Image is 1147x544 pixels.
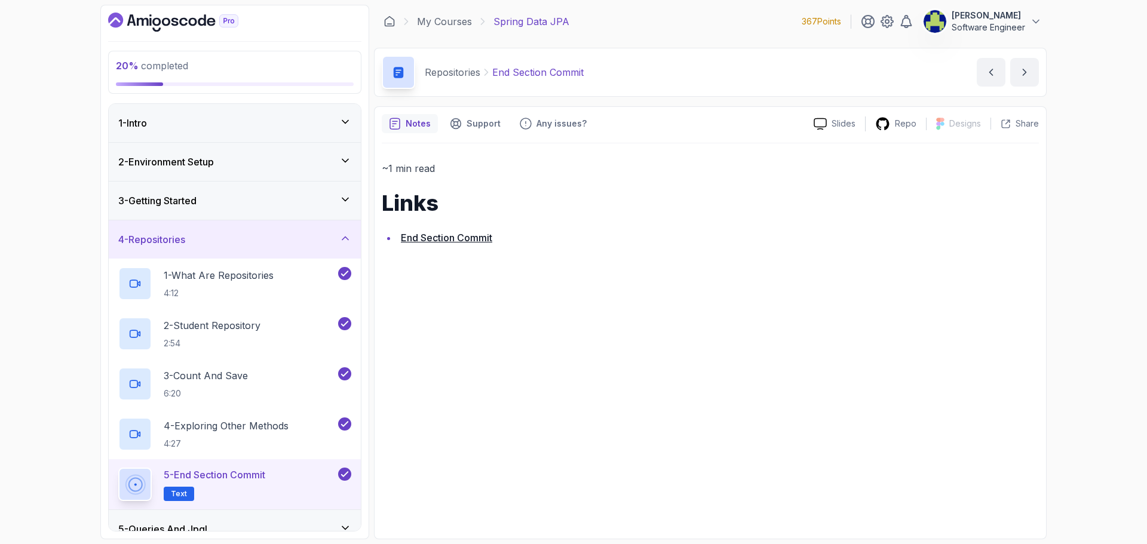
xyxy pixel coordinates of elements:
[164,287,274,299] p: 4:12
[164,268,274,282] p: 1 - What Are Repositories
[977,58,1005,87] button: previous content
[417,14,472,29] a: My Courses
[467,118,501,130] p: Support
[164,438,289,450] p: 4:27
[118,116,147,130] h3: 1 - Intro
[832,118,855,130] p: Slides
[1016,118,1039,130] p: Share
[1010,58,1039,87] button: next content
[118,522,207,536] h3: 5 - Queries And Jpql
[164,468,265,482] p: 5 - End Section Commit
[164,318,260,333] p: 2 - Student Repository
[382,191,1039,215] h1: Links
[492,65,584,79] p: End Section Commit
[804,118,865,130] a: Slides
[924,10,946,33] img: user profile image
[443,114,508,133] button: Support button
[895,118,916,130] p: Repo
[109,143,361,181] button: 2-Environment Setup
[990,118,1039,130] button: Share
[384,16,395,27] a: Dashboard
[109,220,361,259] button: 4-Repositories
[164,419,289,433] p: 4 - Exploring Other Methods
[401,232,492,244] a: End Section Commit
[171,489,187,499] span: Text
[952,21,1025,33] p: Software Engineer
[164,368,248,383] p: 3 - Count And Save
[108,13,266,32] a: Dashboard
[118,193,197,208] h3: 3 - Getting Started
[118,417,351,451] button: 4-Exploring Other Methods4:27
[118,317,351,351] button: 2-Student Repository2:54
[866,116,926,131] a: Repo
[116,60,188,72] span: completed
[406,118,431,130] p: Notes
[923,10,1042,33] button: user profile image[PERSON_NAME]Software Engineer
[802,16,841,27] p: 367 Points
[118,367,351,401] button: 3-Count And Save6:20
[109,104,361,142] button: 1-Intro
[164,337,260,349] p: 2:54
[425,65,480,79] p: Repositories
[493,14,569,29] p: Spring Data JPA
[118,232,185,247] h3: 4 - Repositories
[382,160,1039,177] p: ~1 min read
[513,114,594,133] button: Feedback button
[952,10,1025,21] p: [PERSON_NAME]
[118,155,214,169] h3: 2 - Environment Setup
[382,114,438,133] button: notes button
[116,60,139,72] span: 20 %
[118,468,351,501] button: 5-End Section CommitText
[536,118,587,130] p: Any issues?
[118,267,351,300] button: 1-What Are Repositories4:12
[164,388,248,399] p: 6:20
[109,182,361,220] button: 3-Getting Started
[949,118,981,130] p: Designs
